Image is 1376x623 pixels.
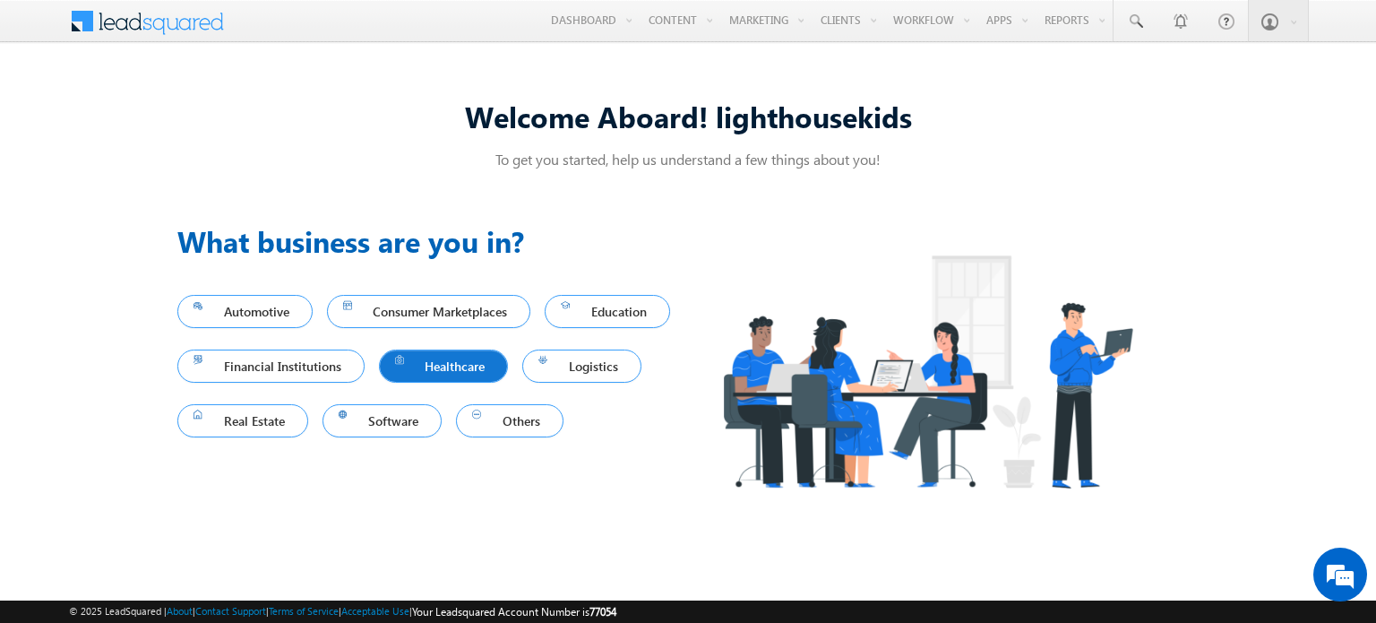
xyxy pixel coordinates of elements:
[561,299,654,324] span: Education
[193,409,292,433] span: Real Estate
[177,150,1199,169] p: To get you started, help us understand a few things about you!
[193,354,348,378] span: Financial Institutions
[69,603,616,620] span: © 2025 LeadSquared | | | | |
[341,605,409,617] a: Acceptable Use
[395,354,493,378] span: Healthcare
[195,605,266,617] a: Contact Support
[177,220,688,263] h3: What business are you in?
[339,409,426,433] span: Software
[412,605,616,619] span: Your Leadsquared Account Number is
[538,354,625,378] span: Logistics
[269,605,339,617] a: Terms of Service
[343,299,515,324] span: Consumer Marketplaces
[688,220,1166,523] img: Industry.png
[472,409,547,433] span: Others
[177,97,1199,135] div: Welcome Aboard! lighthousekids
[167,605,193,617] a: About
[193,299,297,324] span: Automotive
[589,605,616,619] span: 77054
